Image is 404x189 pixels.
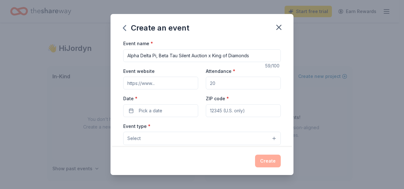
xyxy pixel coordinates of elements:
label: Attendance [206,68,235,74]
label: Date [123,95,198,102]
span: Select [127,135,141,142]
input: Spring Fundraiser [123,49,281,62]
label: ZIP code [206,95,229,102]
label: Event name [123,40,153,47]
input: https://www... [123,77,198,89]
label: Event website [123,68,155,74]
span: Pick a date [139,107,162,115]
label: Event type [123,123,151,129]
button: Select [123,132,281,145]
div: 59 /100 [265,62,281,70]
div: Create an event [123,23,189,33]
input: 12345 (U.S. only) [206,104,281,117]
button: Pick a date [123,104,198,117]
input: 20 [206,77,281,89]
